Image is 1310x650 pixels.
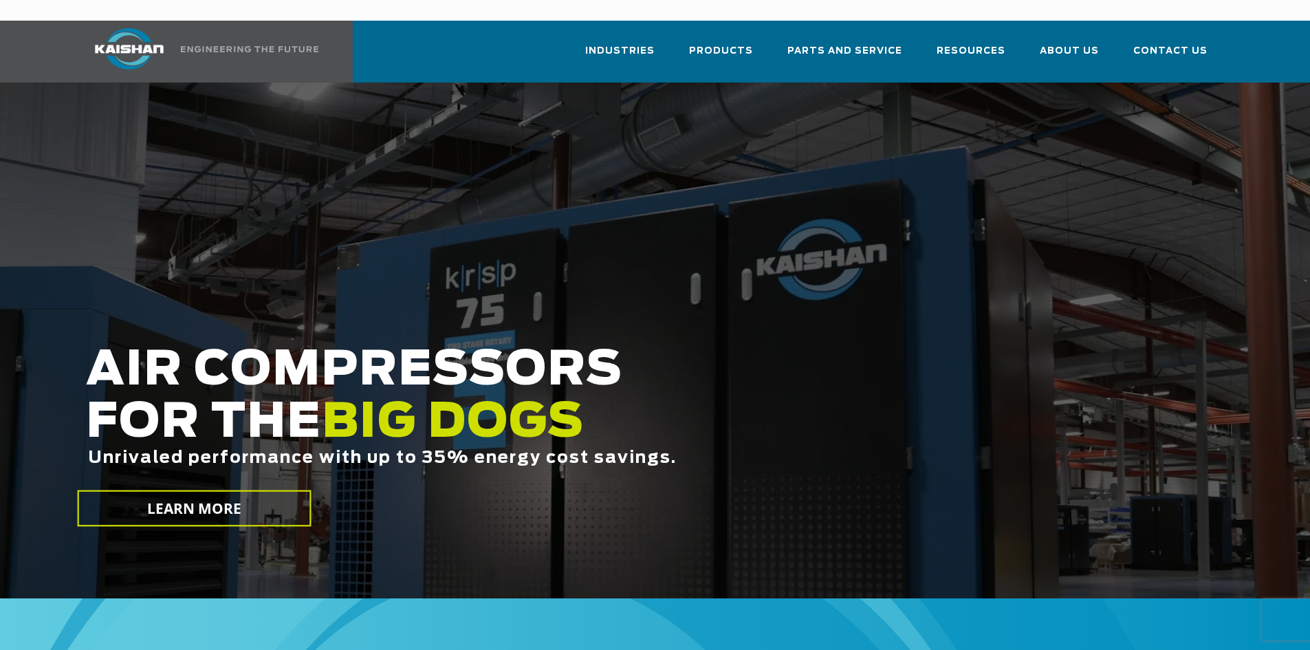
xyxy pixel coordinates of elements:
[78,28,181,69] img: kaishan logo
[146,499,241,519] span: LEARN MORE
[322,400,585,446] span: BIG DOGS
[86,345,1032,510] h2: AIR COMPRESSORS FOR THE
[1133,43,1208,59] span: Contact Us
[585,43,655,59] span: Industries
[585,33,655,80] a: Industries
[88,450,677,466] span: Unrivaled performance with up to 35% energy cost savings.
[937,43,1005,59] span: Resources
[787,43,902,59] span: Parts and Service
[1133,33,1208,80] a: Contact Us
[1040,43,1099,59] span: About Us
[1040,33,1099,80] a: About Us
[77,490,311,527] a: LEARN MORE
[787,33,902,80] a: Parts and Service
[78,21,321,83] a: Kaishan USA
[937,33,1005,80] a: Resources
[689,43,753,59] span: Products
[689,33,753,80] a: Products
[181,46,318,52] img: Engineering the future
